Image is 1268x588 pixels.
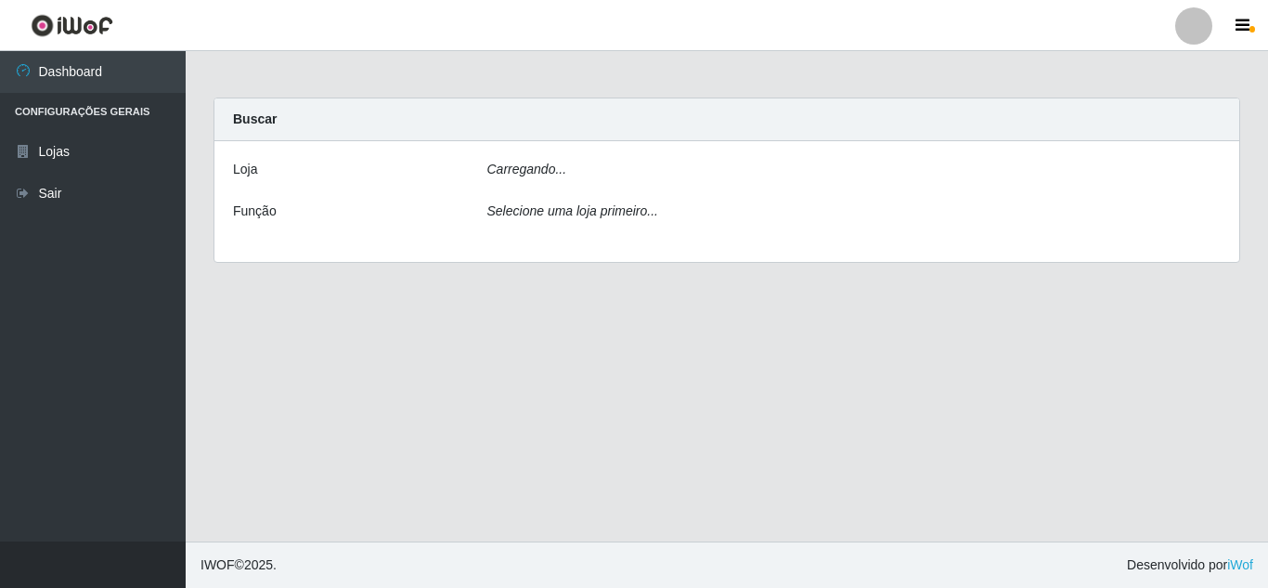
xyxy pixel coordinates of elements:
[233,160,257,179] label: Loja
[31,14,113,37] img: CoreUI Logo
[1127,555,1253,575] span: Desenvolvido por
[233,111,277,126] strong: Buscar
[233,202,277,221] label: Função
[487,162,567,176] i: Carregando...
[487,203,658,218] i: Selecione uma loja primeiro...
[201,555,277,575] span: © 2025 .
[1227,557,1253,572] a: iWof
[201,557,235,572] span: IWOF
